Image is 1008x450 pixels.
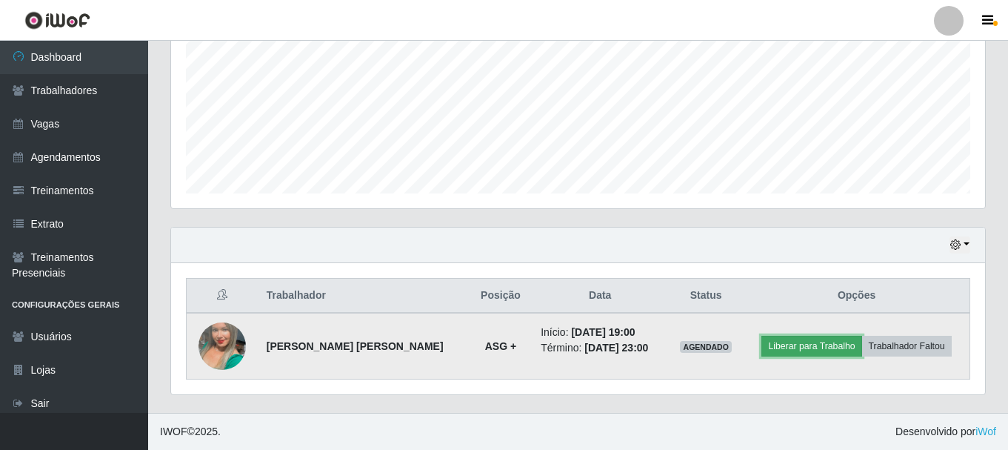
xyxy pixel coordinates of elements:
time: [DATE] 23:00 [584,342,648,354]
img: CoreUI Logo [24,11,90,30]
span: IWOF [160,426,187,437]
th: Trabalhador [258,279,470,314]
a: iWof [975,426,996,437]
time: [DATE] 19:00 [571,326,635,338]
strong: ASG + [485,340,516,352]
span: © 2025 . [160,424,221,440]
th: Posição [470,279,533,314]
li: Término: [541,340,659,356]
li: Início: [541,325,659,340]
th: Data [532,279,668,314]
button: Liberar para Trabalho [761,336,861,357]
th: Status [668,279,744,314]
button: Trabalhador Faltou [862,336,952,357]
th: Opções [744,279,969,314]
span: Desenvolvido por [895,424,996,440]
strong: [PERSON_NAME] [PERSON_NAME] [267,340,444,352]
img: 1684607735548.jpeg [198,304,246,388]
span: AGENDADO [680,341,732,353]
